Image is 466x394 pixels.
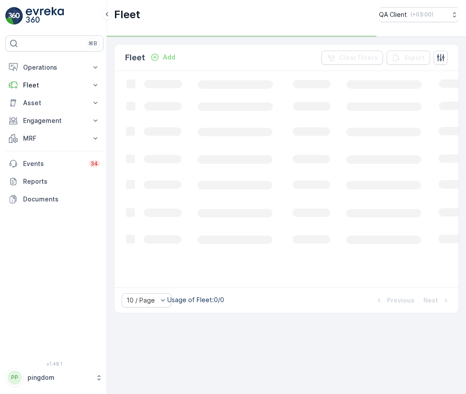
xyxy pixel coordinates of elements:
[23,63,86,72] p: Operations
[28,373,91,382] p: pingdom
[91,160,98,167] p: 34
[387,51,430,65] button: Export
[404,53,425,62] p: Export
[147,52,179,63] button: Add
[163,53,175,62] p: Add
[5,76,103,94] button: Fleet
[387,296,415,305] p: Previous
[23,98,86,107] p: Asset
[26,7,64,25] img: logo_light-DOdMpM7g.png
[339,53,378,62] p: Clear Filters
[321,51,383,65] button: Clear Filters
[379,10,407,19] p: QA Client
[5,59,103,76] button: Operations
[167,295,224,304] p: Usage of Fleet : 0/0
[88,40,97,47] p: ⌘B
[423,295,451,306] button: Next
[423,296,438,305] p: Next
[5,361,103,366] span: v 1.48.1
[5,7,23,25] img: logo
[5,112,103,130] button: Engagement
[23,134,86,143] p: MRF
[114,8,140,22] p: Fleet
[374,295,415,306] button: Previous
[379,7,459,22] button: QA Client(+03:00)
[23,195,100,204] p: Documents
[5,190,103,208] a: Documents
[23,116,86,125] p: Engagement
[23,177,100,186] p: Reports
[5,94,103,112] button: Asset
[5,130,103,147] button: MRF
[5,155,103,173] a: Events34
[8,370,22,385] div: PP
[23,159,83,168] p: Events
[23,81,86,90] p: Fleet
[125,51,145,64] p: Fleet
[5,368,103,387] button: PPpingdom
[411,11,433,18] p: ( +03:00 )
[5,173,103,190] a: Reports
